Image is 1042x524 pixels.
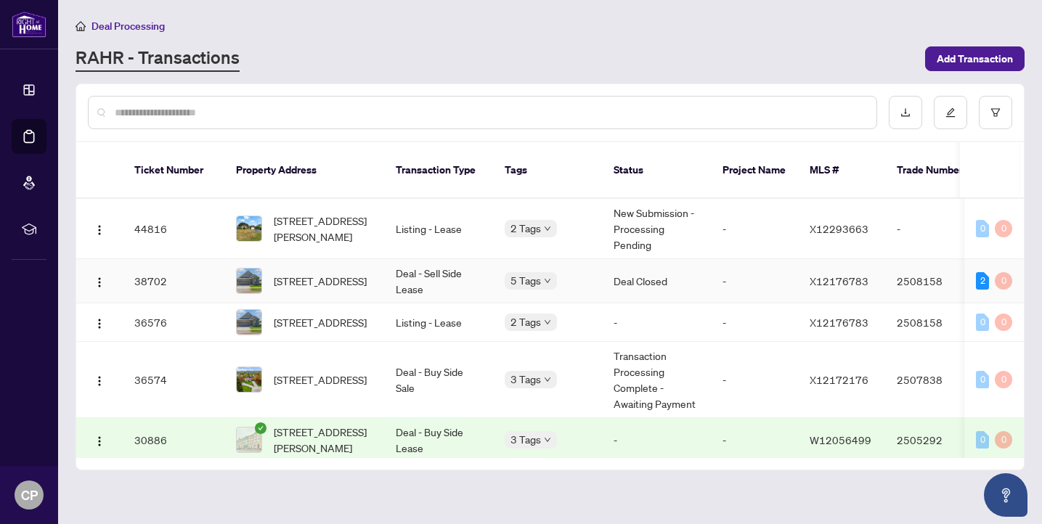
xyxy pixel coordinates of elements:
[123,259,224,303] td: 38702
[925,46,1025,71] button: Add Transaction
[885,199,987,259] td: -
[976,431,989,449] div: 0
[990,107,1001,118] span: filter
[544,225,551,232] span: down
[94,375,105,387] img: Logo
[602,199,711,259] td: New Submission - Processing Pending
[88,311,111,334] button: Logo
[510,314,541,330] span: 2 Tags
[711,199,798,259] td: -
[995,272,1012,290] div: 0
[976,272,989,290] div: 2
[237,427,261,452] img: thumbnail-img
[123,303,224,342] td: 36576
[76,21,86,31] span: home
[544,277,551,284] span: down
[224,142,384,199] th: Property Address
[274,372,367,388] span: [STREET_ADDRESS]
[711,342,798,418] td: -
[88,217,111,240] button: Logo
[810,274,868,287] span: X12176783
[94,318,105,329] img: Logo
[711,418,798,462] td: -
[94,224,105,236] img: Logo
[94,277,105,288] img: Logo
[237,310,261,335] img: thumbnail-img
[384,418,493,462] td: Deal - Buy Side Lease
[885,259,987,303] td: 2508158
[384,303,493,342] td: Listing - Lease
[995,371,1012,388] div: 0
[544,436,551,443] span: down
[976,314,989,331] div: 0
[602,142,711,199] th: Status
[711,259,798,303] td: -
[602,259,711,303] td: Deal Closed
[94,435,105,447] img: Logo
[510,431,541,448] span: 3 Tags
[510,220,541,237] span: 2 Tags
[123,199,224,259] td: 44816
[91,20,165,33] span: Deal Processing
[885,142,987,199] th: Trade Number
[995,314,1012,331] div: 0
[237,216,261,241] img: thumbnail-img
[384,199,493,259] td: Listing - Lease
[995,220,1012,237] div: 0
[934,96,967,129] button: edit
[945,107,956,118] span: edit
[76,46,240,72] a: RAHR - Transactions
[995,431,1012,449] div: 0
[810,373,868,386] span: X12172176
[274,273,367,289] span: [STREET_ADDRESS]
[274,424,373,456] span: [STREET_ADDRESS][PERSON_NAME]
[123,418,224,462] td: 30886
[810,222,868,235] span: X12293663
[237,367,261,392] img: thumbnail-img
[976,220,989,237] div: 0
[602,303,711,342] td: -
[123,142,224,199] th: Ticket Number
[810,433,871,446] span: W12056499
[255,422,266,434] span: check-circle
[88,428,111,451] button: Logo
[384,342,493,418] td: Deal - Buy Side Sale
[711,142,798,199] th: Project Name
[384,142,493,199] th: Transaction Type
[885,418,987,462] td: 2505292
[798,142,885,199] th: MLS #
[493,142,602,199] th: Tags
[274,314,367,330] span: [STREET_ADDRESS]
[984,473,1027,517] button: Open asap
[885,342,987,418] td: 2507838
[979,96,1012,129] button: filter
[274,213,373,245] span: [STREET_ADDRESS][PERSON_NAME]
[21,485,38,505] span: CP
[544,319,551,326] span: down
[976,371,989,388] div: 0
[900,107,911,118] span: download
[602,342,711,418] td: Transaction Processing Complete - Awaiting Payment
[510,371,541,388] span: 3 Tags
[885,303,987,342] td: 2508158
[237,269,261,293] img: thumbnail-img
[510,272,541,289] span: 5 Tags
[937,47,1013,70] span: Add Transaction
[711,303,798,342] td: -
[384,259,493,303] td: Deal - Sell Side Lease
[123,342,224,418] td: 36574
[810,316,868,329] span: X12176783
[88,269,111,292] button: Logo
[544,376,551,383] span: down
[889,96,922,129] button: download
[602,418,711,462] td: -
[88,368,111,391] button: Logo
[12,11,46,38] img: logo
